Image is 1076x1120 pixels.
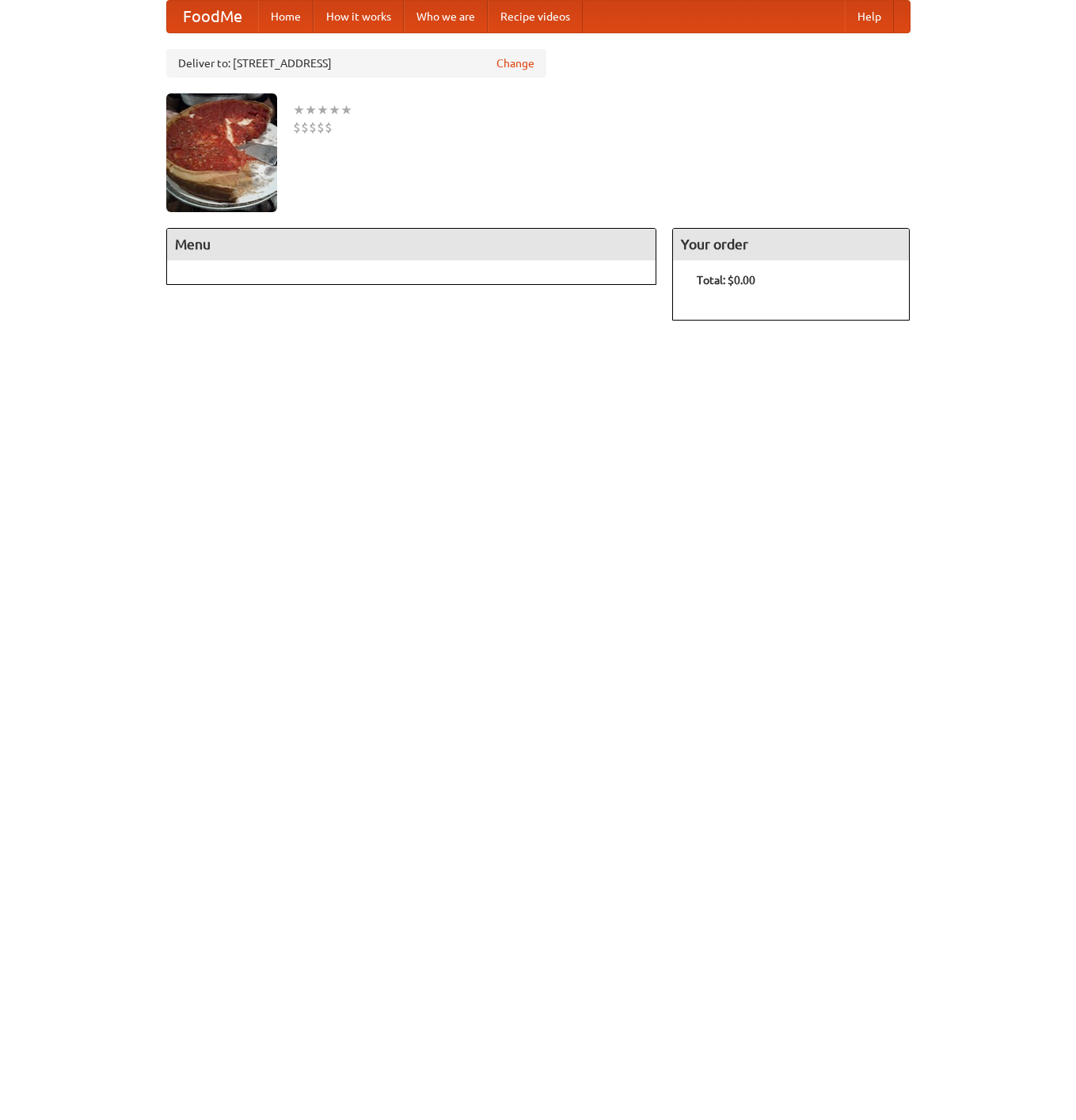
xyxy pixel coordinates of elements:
a: FoodMe [167,1,258,32]
li: $ [309,119,317,136]
li: ★ [340,101,352,119]
a: Help [845,1,894,32]
b: Total: $0.00 [697,274,755,287]
img: angular.jpg [166,93,277,212]
div: Deliver to: [STREET_ADDRESS] [166,49,546,78]
li: $ [325,119,333,136]
h4: Menu [167,229,656,260]
a: Who we are [404,1,488,32]
a: How it works [314,1,404,32]
li: $ [317,119,325,136]
li: $ [301,119,309,136]
h4: Your order [673,229,909,260]
a: Home [258,1,314,32]
a: Recipe videos [488,1,583,32]
li: ★ [305,101,317,119]
li: ★ [317,101,329,119]
li: $ [293,119,301,136]
a: Change [496,55,534,71]
li: ★ [329,101,340,119]
li: ★ [293,101,305,119]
